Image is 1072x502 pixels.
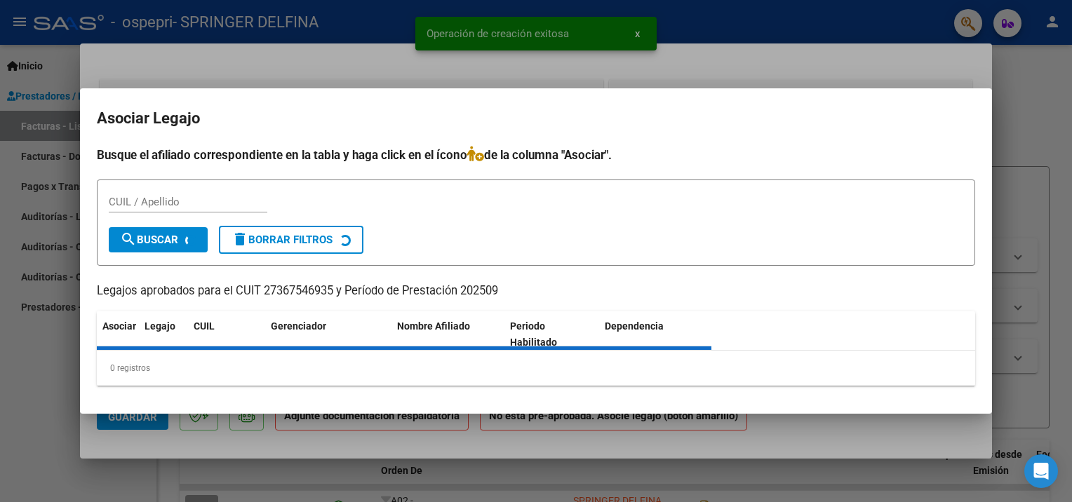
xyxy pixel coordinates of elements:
[1024,454,1058,488] div: Open Intercom Messenger
[188,311,265,358] datatable-header-cell: CUIL
[232,231,248,247] mat-icon: delete
[504,311,599,358] datatable-header-cell: Periodo Habilitado
[605,320,664,332] span: Dependencia
[102,320,136,332] span: Asociar
[599,311,712,358] datatable-header-cell: Dependencia
[97,146,975,164] h4: Busque el afiliado correspondiente en la tabla y haga click en el ícono de la columna "Asociar".
[139,311,188,358] datatable-header-cell: Legajo
[120,231,137,247] mat-icon: search
[145,320,175,332] span: Legajo
[232,233,333,246] span: Borrar Filtros
[219,226,363,254] button: Borrar Filtros
[109,227,208,252] button: Buscar
[391,311,504,358] datatable-header-cell: Nombre Afiliado
[510,320,557,348] span: Periodo Habilitado
[97,105,975,132] h2: Asociar Legajo
[265,311,391,358] datatable-header-cell: Gerenciador
[120,233,178,246] span: Buscar
[97,311,139,358] datatable-header-cell: Asociar
[271,320,326,332] span: Gerenciador
[397,320,470,332] span: Nombre Afiliado
[194,320,215,332] span: CUIL
[97,351,975,386] div: 0 registros
[97,283,975,300] p: Legajos aprobados para el CUIT 27367546935 y Período de Prestación 202509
